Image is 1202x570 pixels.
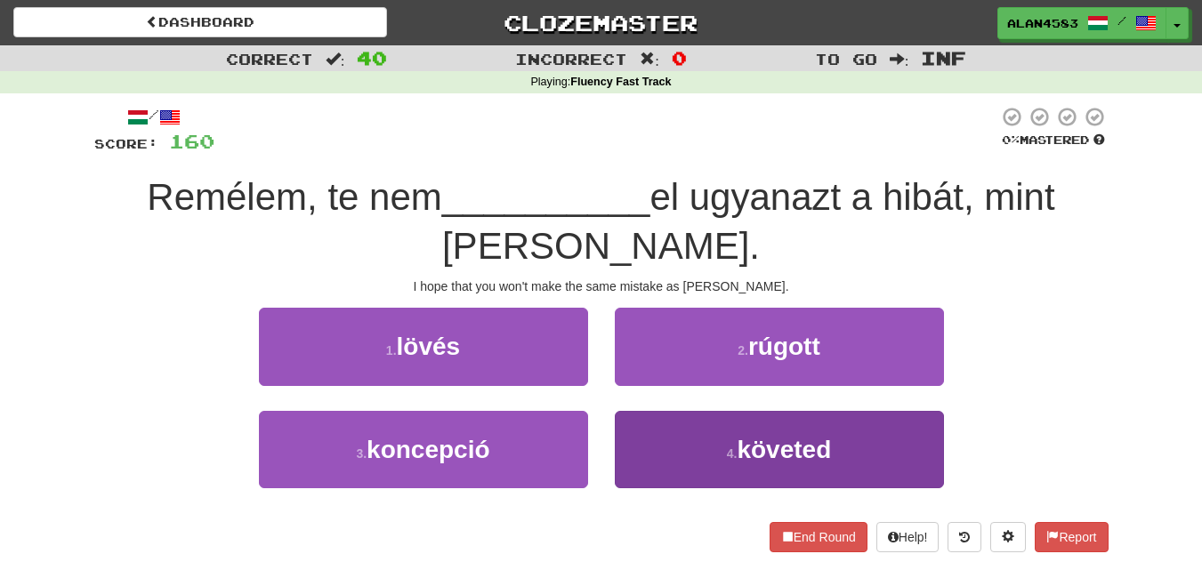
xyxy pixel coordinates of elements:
[1035,522,1108,552] button: Report
[890,52,909,67] span: :
[386,343,397,357] small: 1 .
[13,7,387,37] a: Dashboard
[1002,132,1020,147] span: 0 %
[770,522,867,552] button: End Round
[94,136,158,151] span: Score:
[876,522,940,552] button: Help!
[226,50,313,68] span: Correct
[356,446,367,461] small: 3 .
[998,132,1109,149] div: Mastered
[326,52,345,67] span: :
[94,106,214,128] div: /
[815,50,877,68] span: To go
[442,176,650,218] span: __________
[615,411,944,488] button: 4.követed
[367,436,489,463] span: koncepció
[672,47,687,68] span: 0
[1117,14,1126,27] span: /
[921,47,966,68] span: Inf
[259,411,588,488] button: 3.koncepció
[570,76,671,88] strong: Fluency Fast Track
[414,7,787,38] a: Clozemaster
[515,50,627,68] span: Incorrect
[737,436,831,463] span: követed
[169,130,214,152] span: 160
[397,333,461,360] span: lövés
[997,7,1166,39] a: alan4583 /
[640,52,659,67] span: :
[727,446,738,461] small: 4 .
[738,343,748,357] small: 2 .
[147,176,441,218] span: Remélem, te nem
[442,176,1055,267] span: el ugyanazt a hibát, mint [PERSON_NAME].
[1007,15,1078,31] span: alan4583
[748,333,820,360] span: rúgott
[357,47,387,68] span: 40
[94,277,1109,295] div: I hope that you won't make the same mistake as [PERSON_NAME].
[615,308,944,385] button: 2.rúgott
[259,308,588,385] button: 1.lövés
[948,522,981,552] button: Round history (alt+y)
